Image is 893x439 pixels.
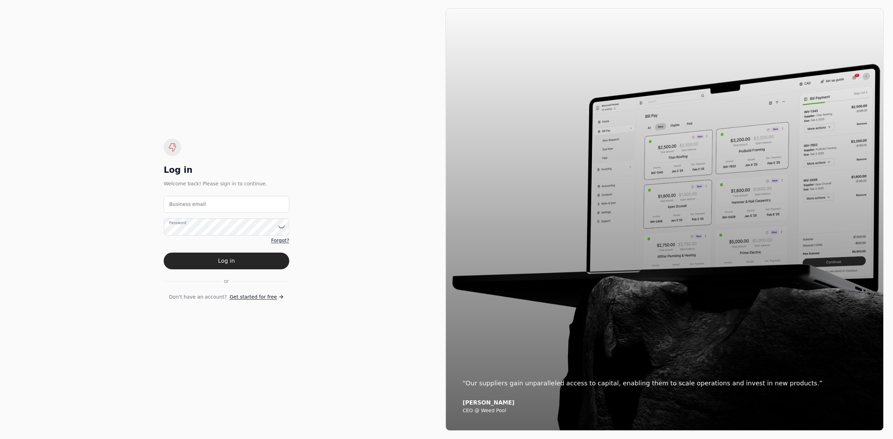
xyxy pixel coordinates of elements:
[164,180,289,187] div: Welcome back! Please sign in to continue.
[164,164,289,176] div: Log in
[169,220,186,225] label: Password
[230,293,284,301] a: Get started for free
[169,293,227,301] span: Don't have an account?
[230,293,277,301] span: Get started for free
[164,253,289,269] button: Log in
[224,278,229,285] span: or
[169,201,206,208] label: Business email
[463,399,866,406] div: [PERSON_NAME]
[271,237,289,244] a: Forgot?
[463,378,866,388] div: “Our suppliers gain unparalleled access to capital, enabling them to scale operations and invest ...
[463,408,866,414] div: CEO @ Weed Pool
